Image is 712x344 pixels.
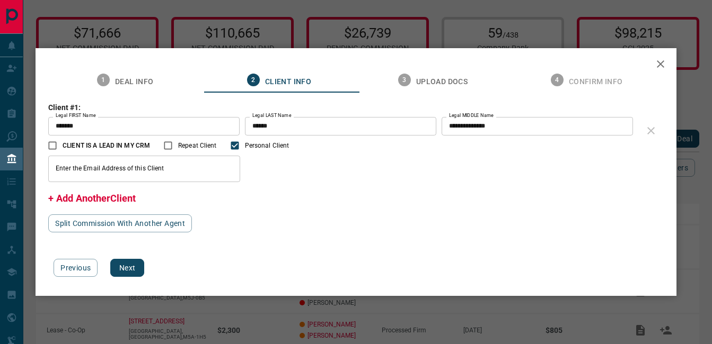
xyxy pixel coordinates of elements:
[402,76,406,84] text: 3
[110,259,144,277] button: Next
[252,112,291,119] label: Legal LAST Name
[416,77,468,87] span: Upload Docs
[178,141,216,150] span: Repeat Client
[56,112,96,119] label: Legal FIRST Name
[115,77,154,87] span: Deal Info
[251,76,255,84] text: 2
[54,259,98,277] button: Previous
[48,214,192,232] button: Split Commission With Another Agent
[101,76,105,84] text: 1
[48,103,638,112] h3: Client #1:
[449,112,494,119] label: Legal MIDDLE Name
[265,77,311,87] span: Client Info
[48,193,136,204] span: + Add AnotherClient
[245,141,289,150] span: Personal Client
[63,141,150,150] span: CLIENT IS A LEAD IN MY CRM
